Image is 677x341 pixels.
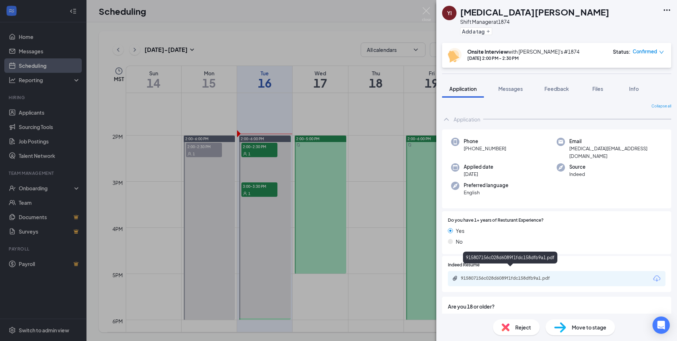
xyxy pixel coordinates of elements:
div: Shift Manager at 1874 [460,18,609,25]
div: with [PERSON_NAME]'s #1874 [467,48,579,55]
span: yes (Correct) [455,313,486,321]
span: Collapse all [651,103,671,109]
svg: Ellipses [663,6,671,14]
button: PlusAdd a tag [460,27,492,35]
h1: [MEDICAL_DATA][PERSON_NAME] [460,6,609,18]
span: Email [569,138,662,145]
div: [DATE] 2:00 PM - 2:30 PM [467,55,579,61]
span: Info [629,85,639,92]
span: Feedback [544,85,569,92]
span: Reject [515,323,531,331]
span: [PHONE_NUMBER] [464,145,506,152]
span: down [659,50,664,55]
span: Applied date [464,163,493,170]
b: Onsite Interview [467,48,508,55]
div: 915807156c028d6089f1fdc158dfb9a1.pdf [461,275,562,281]
svg: Plus [486,29,490,34]
div: 915807156c028d6089f1fdc158dfb9a1.pdf [463,252,557,263]
span: [MEDICAL_DATA][EMAIL_ADDRESS][DOMAIN_NAME] [569,145,662,160]
span: Phone [464,138,506,145]
svg: ChevronUp [442,115,451,124]
span: English [464,189,508,196]
svg: Download [652,274,661,283]
span: Source [569,163,585,170]
div: YI [447,9,452,17]
span: Move to stage [572,323,606,331]
span: Application [449,85,477,92]
span: Indeed Resume [448,262,480,269]
a: Paperclip915807156c028d6089f1fdc158dfb9a1.pdf [452,275,569,282]
div: Status : [613,48,631,55]
span: Messages [498,85,523,92]
span: No [456,238,463,245]
span: Preferred language [464,182,508,189]
span: Indeed [569,170,585,178]
svg: Paperclip [452,275,458,281]
span: Do you have 1+ years of Resturant Experience? [448,217,544,224]
span: Confirmed [633,48,657,55]
span: [DATE] [464,170,493,178]
div: Open Intercom Messenger [652,316,670,334]
span: Are you 18 or older? [448,302,665,310]
div: Application [454,116,480,123]
span: Yes [456,227,464,235]
span: Files [592,85,603,92]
